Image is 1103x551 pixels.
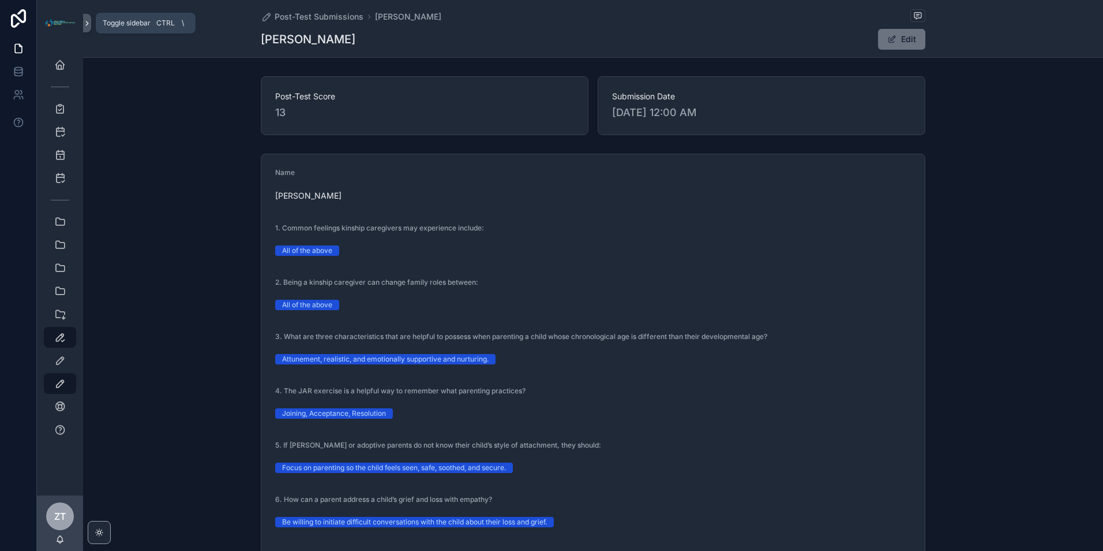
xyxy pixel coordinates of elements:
[103,18,151,28] span: Toggle sidebar
[282,245,332,256] div: All of the above
[275,278,478,286] span: 2. Being a kinship caregiver can change family roles between:
[275,441,601,449] span: 5. If [PERSON_NAME] or adoptive parents do not know their child’s style of attachment, they should:
[275,105,574,121] span: 13
[275,224,484,232] span: 1. Common feelings kinship caregivers may experience include:
[612,105,911,121] span: [DATE] 12:00 AM
[275,386,526,395] span: 4. The JAR exercise is a helpful way to remember what parenting practices?
[178,18,187,28] span: \
[44,18,76,28] img: App logo
[275,168,295,177] span: Name
[275,332,767,341] span: 3. What are three characteristics that are helpful to possess when parenting a child whose chrono...
[282,463,506,473] div: Focus on parenting so the child feels seen, safe, soothed, and secure.
[155,17,176,29] span: Ctrl
[282,300,332,310] div: All of the above
[54,509,66,523] span: ZT
[612,91,911,102] span: Submission Date
[282,517,547,527] div: Be willing to initiate difficult conversations with the child about their loss and grief.
[275,11,363,23] span: Post-Test Submissions
[37,46,83,455] div: scrollable content
[261,31,355,47] h1: [PERSON_NAME]
[275,495,492,504] span: 6. How can a parent address a child’s grief and loss with empathy?
[282,354,489,364] div: Attunement, realistic, and emotionally supportive and nurturing.
[878,29,925,50] button: Edit
[375,11,441,23] a: [PERSON_NAME]
[275,91,574,102] span: Post-Test Score
[282,408,386,419] div: Joining, Acceptance, Resolution
[275,190,588,202] span: [PERSON_NAME]
[261,11,363,23] a: Post-Test Submissions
